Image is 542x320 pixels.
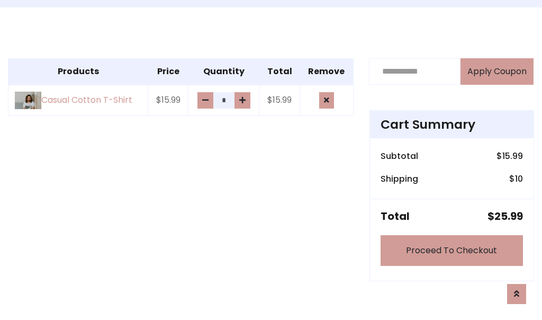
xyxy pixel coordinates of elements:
h6: $ [509,174,523,184]
a: Casual Cotton T-Shirt [15,92,141,109]
td: $15.99 [148,85,188,116]
td: $15.99 [259,85,300,116]
h5: $ [487,210,523,223]
h5: Total [381,210,410,223]
span: 15.99 [502,150,523,162]
span: 10 [515,173,523,185]
h6: Subtotal [381,151,418,161]
th: Remove [300,58,354,85]
h6: Shipping [381,174,418,184]
th: Price [148,58,188,85]
a: Proceed To Checkout [381,235,523,266]
th: Total [259,58,300,85]
button: Apply Coupon [460,58,534,85]
span: 25.99 [494,209,523,224]
th: Quantity [188,58,259,85]
h4: Cart Summary [381,117,523,132]
th: Products [8,58,148,85]
h6: $ [496,151,523,161]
